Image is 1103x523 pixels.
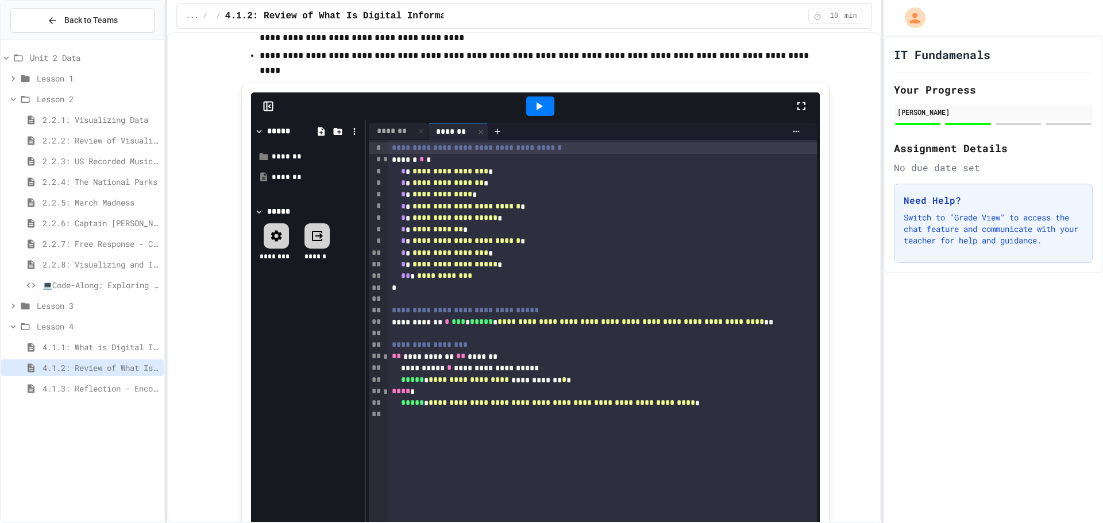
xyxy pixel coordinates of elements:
span: 4.1.1: What is Digital Information [43,341,159,353]
span: 💻Code-Along: Exploring Data Through Visualization [43,279,159,291]
span: Lesson 1 [37,72,159,84]
div: [PERSON_NAME] [897,107,1089,117]
span: Lesson 2 [37,93,159,105]
span: 2.2.4: The National Parks [43,176,159,188]
span: 2.2.2: Review of Visualizing Data [43,134,159,146]
div: My Account [893,5,928,31]
span: / [217,11,221,21]
div: No due date set [894,161,1093,175]
span: 2.2.8: Visualizing and Interpreting Data Quiz [43,258,159,270]
span: 4.1.3: Reflection - Encodings Everywhere [43,382,159,394]
span: 2.2.1: Visualizing Data [43,114,159,126]
span: Lesson 3 [37,300,159,312]
span: ... [186,11,199,21]
span: min [844,11,857,21]
span: Lesson 4 [37,320,159,332]
span: 2.2.3: US Recorded Music Revenue [43,155,159,167]
span: / [203,11,207,21]
h2: Your Progress [894,82,1093,98]
span: 10 [825,11,843,21]
span: 2.2.5: March Madness [43,196,159,208]
h1: IT Fundamenals [894,47,990,63]
p: Switch to "Grade View" to access the chat feature and communicate with your teacher for help and ... [904,212,1083,246]
span: 2.2.7: Free Response - Choosing a Visualization [43,238,159,250]
button: Back to Teams [10,8,155,33]
h2: Assignment Details [894,140,1093,156]
span: 4.1.2: Review of What Is Digital Information [225,9,468,23]
span: 2.2.6: Captain [PERSON_NAME] [43,217,159,229]
span: Unit 2 Data [30,52,159,64]
h3: Need Help? [904,193,1083,207]
span: 4.1.2: Review of What Is Digital Information [43,362,159,374]
span: Back to Teams [64,14,118,26]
